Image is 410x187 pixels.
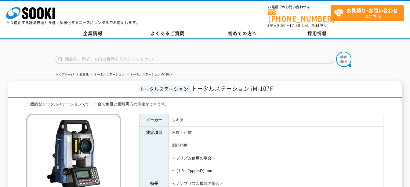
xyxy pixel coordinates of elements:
[334,5,404,21] span: はこちら
[56,73,74,76] a: トップページ
[79,73,89,76] a: 測量機
[56,29,130,38] a: 企業情報
[56,55,334,64] input: 商品名、型式、NETIS番号を入力してください
[268,5,331,9] span: お電話でのお問い合わせは
[268,23,328,28] span: (平日 ～ 土日、祝日除く)
[169,114,383,127] td: ソキア
[277,23,286,28] span: 8:50
[205,29,280,38] a: 初めての方へ
[268,9,331,22] a: [PHONE_NUMBER]
[331,5,404,21] a: お見積り･お問い合わせはこちら
[140,114,169,127] th: メーカー
[336,52,351,67] img: btn_search.png
[138,85,190,92] span: トータルステーション
[130,29,205,38] a: よくあるご質問
[125,71,172,78] li: トータルステーション iM-107F
[347,7,398,14] strong: お見積り･お問い合わせ
[169,127,383,139] td: 角度・距離
[191,84,273,93] span: トータルステーション iM-107F
[94,73,125,76] a: トータルステーション
[228,30,257,37] span: 初めての方へ
[289,23,300,28] span: 17:30
[6,21,140,24] p: 日々進化する計測技術と多種・多様化するニーズにレンタルでお応えします。
[26,101,383,108] div: 一般的なトータルステーションです。一台で角度と距離両方の測定ができます。
[280,29,355,38] a: 採用情報
[140,127,169,139] th: 測定項目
